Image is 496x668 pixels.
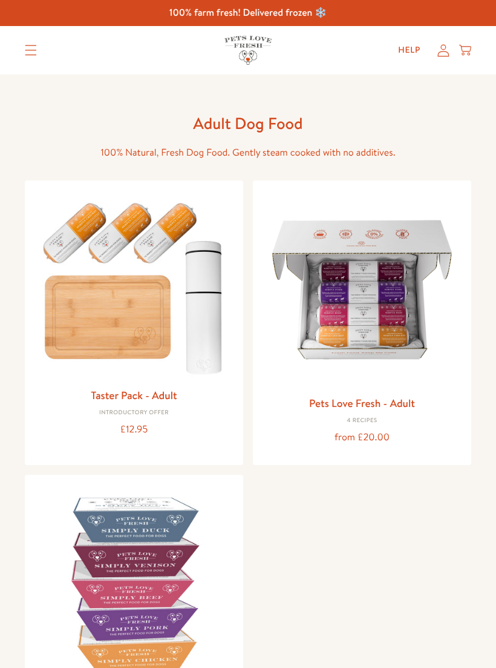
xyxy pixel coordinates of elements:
[34,422,233,438] div: £12.95
[388,38,430,62] a: Help
[263,190,462,389] img: Pets Love Fresh - Adult
[309,395,415,411] a: Pets Love Fresh - Adult
[263,417,462,425] div: 4 Recipes
[224,36,272,64] img: Pets Love Fresh
[15,35,47,65] summary: Translation missing: en.sections.header.menu
[34,409,233,417] div: Introductory Offer
[34,190,233,382] img: Taster Pack - Adult
[263,429,462,446] div: from £20.00
[100,146,395,159] span: 100% Natural, Fresh Dog Food. Gently steam cooked with no additives.
[54,113,442,134] h1: Adult Dog Food
[91,388,177,403] a: Taster Pack - Adult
